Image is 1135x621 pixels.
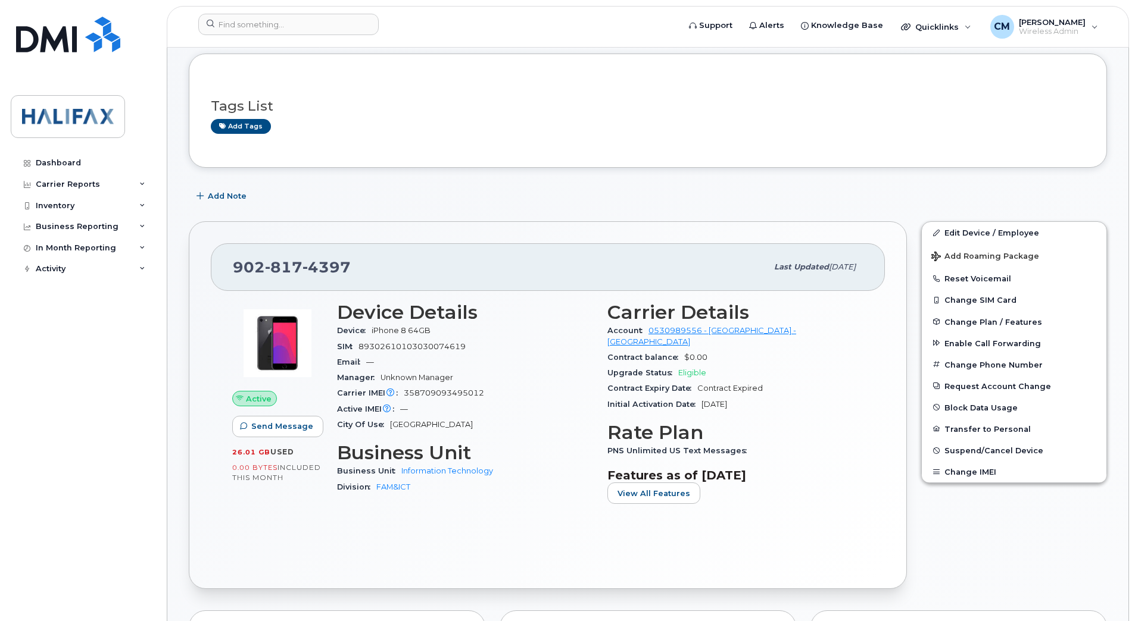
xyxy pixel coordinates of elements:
span: Carrier IMEI [337,388,404,397]
span: 26.01 GB [232,448,270,456]
span: Manager [337,373,381,382]
span: Alerts [759,20,784,32]
span: Account [607,326,648,335]
span: Add Note [208,190,247,202]
span: Quicklinks [915,22,959,32]
span: [PERSON_NAME] [1019,17,1086,27]
span: $0.00 [684,353,707,362]
span: 0.00 Bytes [232,463,277,472]
span: 358709093495012 [404,388,484,397]
div: Quicklinks [893,15,980,39]
a: Support [681,14,741,37]
div: Corinne MacCormack [982,15,1106,39]
a: FAM&ICT [376,482,410,491]
a: 0530989556 - [GEOGRAPHIC_DATA] - [GEOGRAPHIC_DATA] [607,326,796,346]
span: Active [246,393,272,404]
span: SIM [337,342,358,351]
span: City Of Use [337,420,390,429]
button: Change IMEI [922,461,1106,482]
span: Enable Call Forwarding [944,338,1041,347]
button: Send Message [232,416,323,437]
a: Alerts [741,14,793,37]
span: Business Unit [337,466,401,475]
span: Last updated [774,262,829,271]
span: Upgrade Status [607,368,678,377]
span: PNS Unlimited US Text Messages [607,446,753,455]
span: 817 [265,258,303,276]
button: Request Account Change [922,375,1106,397]
button: Change SIM Card [922,289,1106,310]
button: Transfer to Personal [922,418,1106,440]
span: Division [337,482,376,491]
h3: Business Unit [337,442,593,463]
h3: Rate Plan [607,422,863,443]
span: iPhone 8 64GB [372,326,431,335]
span: Contract Expiry Date [607,384,697,393]
span: Initial Activation Date [607,400,701,409]
button: Add Roaming Package [922,243,1106,268]
span: Wireless Admin [1019,27,1086,36]
span: Knowledge Base [811,20,883,32]
img: image20231002-3703462-bzhi73.jpeg [242,308,313,379]
a: Knowledge Base [793,14,891,37]
span: View All Features [618,488,690,499]
span: used [270,447,294,456]
span: Send Message [251,421,313,432]
button: Add Note [189,186,257,207]
span: Suspend/Cancel Device [944,446,1043,455]
span: Contract balance [607,353,684,362]
button: Block Data Usage [922,397,1106,418]
span: CM [994,20,1010,34]
span: Contract Expired [697,384,763,393]
button: Suspend/Cancel Device [922,440,1106,461]
span: Change Plan / Features [944,317,1042,326]
span: Eligible [678,368,706,377]
h3: Carrier Details [607,302,863,323]
span: — [366,357,374,366]
span: [GEOGRAPHIC_DATA] [390,420,473,429]
button: View All Features [607,482,700,504]
a: Information Technology [401,466,493,475]
a: Edit Device / Employee [922,222,1106,243]
a: Add tags [211,119,271,134]
h3: Device Details [337,302,593,323]
h3: Tags List [211,99,1085,114]
span: Add Roaming Package [931,252,1039,263]
span: Device [337,326,372,335]
span: Support [699,20,732,32]
input: Find something... [198,14,379,35]
span: [DATE] [829,262,856,271]
button: Change Plan / Features [922,311,1106,333]
button: Change Phone Number [922,354,1106,375]
span: Email [337,357,366,366]
iframe: Messenger Launcher [1083,569,1126,612]
span: Unknown Manager [381,373,453,382]
span: 4397 [303,258,351,276]
span: 902 [233,258,351,276]
button: Enable Call Forwarding [922,333,1106,354]
button: Reset Voicemail [922,268,1106,289]
span: Active IMEI [337,404,400,413]
span: — [400,404,408,413]
span: 89302610103030074619 [358,342,466,351]
span: [DATE] [701,400,727,409]
h3: Features as of [DATE] [607,468,863,482]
